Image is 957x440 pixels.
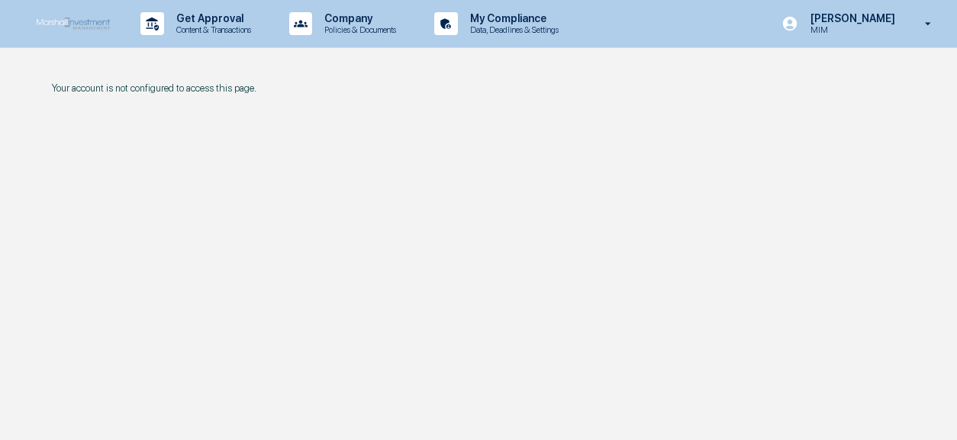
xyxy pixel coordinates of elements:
p: Data, Deadlines & Settings [458,24,566,35]
p: Your account is not configured to access this page. [52,82,913,94]
p: [PERSON_NAME] [798,12,903,24]
p: MIM [798,24,903,35]
p: Content & Transactions [164,24,259,35]
img: logo [37,18,110,31]
p: My Compliance [458,12,566,24]
p: Company [312,12,404,24]
p: Get Approval [164,12,259,24]
p: Policies & Documents [312,24,404,35]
